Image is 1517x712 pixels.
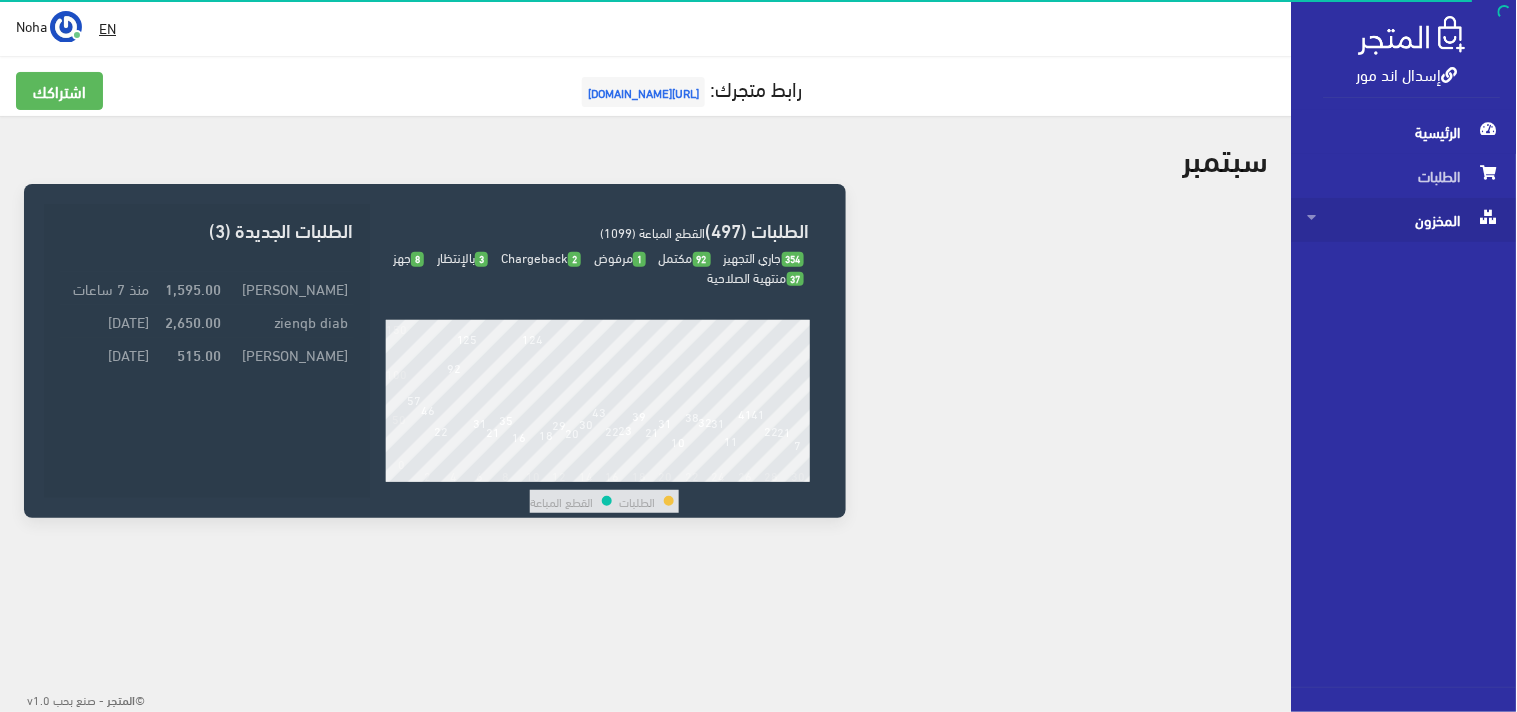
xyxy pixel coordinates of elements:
div: 8 [503,468,510,482]
span: 3 [475,252,488,267]
span: 2 [568,252,581,267]
div: 10 [527,468,541,482]
a: رابط متجرك:[URL][DOMAIN_NAME] [577,69,802,106]
a: إسدال اند مور [1357,59,1458,88]
span: القطع المباعة (1099) [600,220,705,244]
td: zienqb diab [226,304,354,337]
div: 6 [477,468,484,482]
div: 18 [633,468,647,482]
span: مكتمل [659,245,711,269]
span: المخزون [1308,198,1501,242]
strong: 2,650.00 [165,310,221,332]
span: بالإنتظار [437,245,488,269]
a: الطلبات [1292,154,1517,198]
span: 8 [411,252,424,267]
div: 4 [450,468,457,482]
strong: 1,595.00 [165,277,221,299]
div: 12 [553,468,567,482]
span: الرئيسية [1308,110,1501,154]
td: [PERSON_NAME] [226,337,354,370]
span: مرفوض [594,245,646,269]
div: 24 [712,468,726,482]
span: Chargeback [501,245,581,269]
span: الطلبات [1308,154,1501,198]
div: 22 [686,468,700,482]
strong: المتجر [107,690,135,708]
div: 20 [659,468,673,482]
h3: الطلبات الجديدة (3) [60,220,354,239]
span: 37 [787,272,805,287]
a: ... Noha [16,10,82,42]
span: - صنع بحب v1.0 [27,688,104,710]
img: . [1359,16,1466,55]
h3: الطلبات (497) [386,220,810,239]
strong: 515.00 [177,343,221,365]
span: 1 [633,252,646,267]
span: Noha [16,13,47,38]
td: [PERSON_NAME] [226,271,354,304]
span: جاري التجهيز [724,245,805,269]
span: [URL][DOMAIN_NAME] [582,77,705,107]
div: 14 [580,468,594,482]
h2: سبتمبر [1182,140,1268,175]
div: © [8,686,145,712]
a: الرئيسية [1292,110,1517,154]
div: 16 [606,468,620,482]
span: منتهية الصلاحية [708,265,805,289]
a: اشتراكك [16,72,103,110]
span: 92 [693,252,711,267]
td: [DATE] [60,337,154,370]
span: جهز [393,245,424,269]
a: EN [91,10,124,46]
td: الطلبات [619,489,657,513]
span: 354 [782,252,805,267]
td: منذ 7 ساعات [60,271,154,304]
td: [DATE] [60,304,154,337]
div: 28 [765,468,779,482]
div: 30 [792,468,806,482]
u: EN [99,15,116,40]
a: المخزون [1292,198,1517,242]
img: ... [50,11,82,43]
div: 2 [424,468,431,482]
td: القطع المباعة [530,489,595,513]
div: 26 [739,468,753,482]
